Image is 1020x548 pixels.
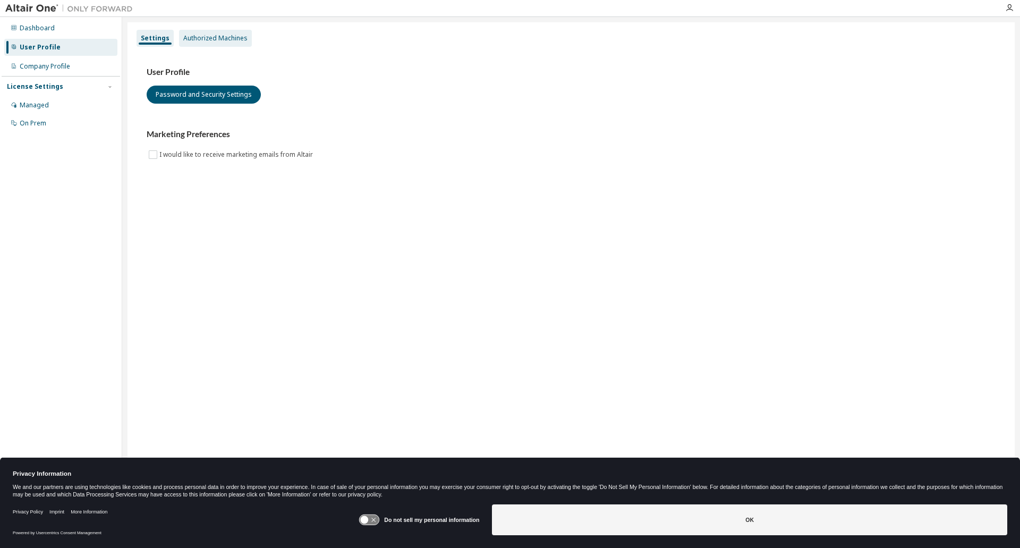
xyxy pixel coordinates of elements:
div: Settings [141,34,169,43]
div: User Profile [20,43,61,52]
div: Company Profile [20,62,70,71]
div: On Prem [20,119,46,128]
label: I would like to receive marketing emails from Altair [159,148,315,161]
div: License Settings [7,82,63,91]
h3: User Profile [147,67,996,78]
div: Authorized Machines [183,34,248,43]
button: Password and Security Settings [147,86,261,104]
div: Managed [20,101,49,109]
div: Dashboard [20,24,55,32]
img: Altair One [5,3,138,14]
h3: Marketing Preferences [147,129,996,140]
